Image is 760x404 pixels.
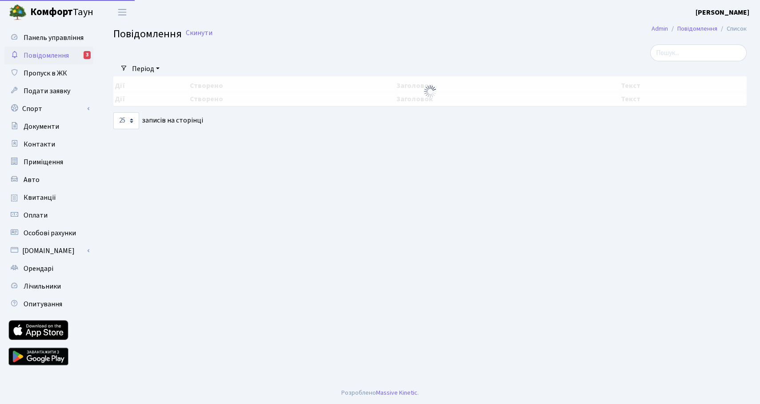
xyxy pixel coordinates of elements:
[4,171,93,189] a: Авто
[24,139,55,149] span: Контакти
[4,47,93,64] a: Повідомлення3
[24,299,62,309] span: Опитування
[4,118,93,135] a: Документи
[113,112,203,129] label: записів на сторінці
[4,224,93,242] a: Особові рахунки
[24,193,56,202] span: Квитанції
[4,277,93,295] a: Лічильники
[30,5,73,19] b: Комфорт
[423,84,437,99] img: Обробка...
[4,82,93,100] a: Подати заявку
[4,153,93,171] a: Приміщення
[24,51,69,60] span: Повідомлення
[341,388,419,398] div: Розроблено .
[24,33,84,43] span: Панель управління
[84,51,91,59] div: 3
[4,100,93,118] a: Спорт
[24,68,67,78] span: Пропуск в ЖК
[111,5,133,20] button: Переключити навігацію
[376,388,417,397] a: Massive Kinetic
[4,242,93,260] a: [DOMAIN_NAME]
[24,157,63,167] span: Приміщення
[30,5,93,20] span: Таун
[128,61,163,76] a: Період
[696,8,749,17] b: [PERSON_NAME]
[4,260,93,277] a: Орендарі
[4,295,93,313] a: Опитування
[24,228,76,238] span: Особові рахунки
[652,24,668,33] a: Admin
[4,206,93,224] a: Оплати
[9,4,27,21] img: logo.png
[113,26,182,42] span: Повідомлення
[4,189,93,206] a: Квитанції
[24,210,48,220] span: Оплати
[24,281,61,291] span: Лічильники
[650,44,747,61] input: Пошук...
[4,64,93,82] a: Пропуск в ЖК
[24,175,40,185] span: Авто
[677,24,717,33] a: Повідомлення
[638,20,760,38] nav: breadcrumb
[24,86,70,96] span: Подати заявку
[4,135,93,153] a: Контакти
[24,264,53,273] span: Орендарі
[113,112,139,129] select: записів на сторінці
[186,29,212,37] a: Скинути
[4,29,93,47] a: Панель управління
[24,122,59,131] span: Документи
[717,24,747,34] li: Список
[696,7,749,18] a: [PERSON_NAME]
